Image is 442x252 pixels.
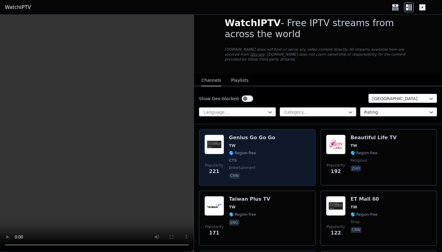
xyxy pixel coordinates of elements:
[351,219,360,224] span: shop
[351,158,367,163] span: religious
[199,96,239,102] label: Show Geo-blocked
[351,135,397,141] h6: Beautiful Life TV
[326,196,346,216] img: ET Mall 60
[225,18,281,28] span: WatchIPTV
[225,47,411,62] p: [DOMAIN_NAME] does not host or serve any video content directly. All streams available here are s...
[229,165,256,170] span: entertainment
[229,135,275,141] h6: Genius Go Go Go
[231,75,249,86] button: Playlists
[225,18,411,40] h1: - Free IPTV streams from across the world
[351,143,357,148] span: TW
[229,196,270,202] h6: Taiwan Plus TV
[331,229,341,237] span: 122
[351,227,362,233] p: cmn
[229,212,256,217] span: 🌎 Region-free
[326,135,346,154] img: Beautiful Life TV
[351,196,379,202] h6: ET Mall 60
[351,165,361,171] p: zho
[351,151,378,156] span: 🌎 Region-free
[229,151,256,156] span: 🌎 Region-free
[229,143,235,148] span: TW
[229,158,237,163] span: CTS
[201,75,221,86] button: Channels
[327,163,345,168] span: Popularity
[331,168,341,175] span: 192
[205,163,223,168] span: Popularity
[209,229,219,237] span: 171
[229,173,240,179] p: cmn
[229,205,235,210] span: TW
[250,52,265,57] a: iptv-org
[5,4,31,11] a: WatchIPTV
[327,224,345,229] span: Popularity
[204,135,224,154] img: Genius Go Go Go
[209,168,219,175] span: 221
[205,224,223,229] span: Popularity
[351,205,357,210] span: TW
[229,219,239,226] p: eng
[351,212,378,217] span: 🌎 Region-free
[204,196,224,216] img: Taiwan Plus TV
